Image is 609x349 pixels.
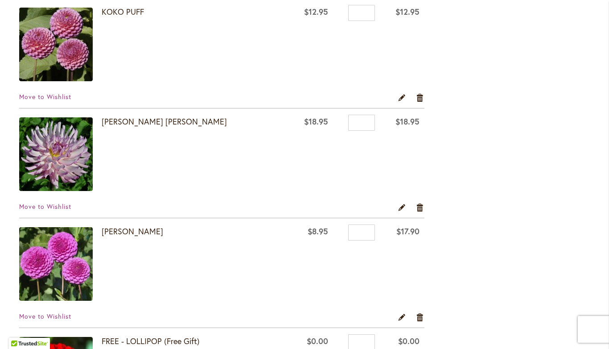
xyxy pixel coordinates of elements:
a: MARY MUNNS [19,227,102,303]
a: KOKO PUFF [102,6,144,17]
span: $12.95 [395,6,420,17]
span: $0.00 [398,336,420,346]
a: LEILA SAVANNA ROSE [19,117,102,193]
img: MARY MUNNS [19,227,93,301]
img: LEILA SAVANNA ROSE [19,117,93,191]
a: Move to Wishlist [19,312,71,320]
a: KOKO PUFF [19,8,102,83]
iframe: Launch Accessibility Center [7,317,32,342]
span: $8.95 [308,226,328,237]
a: Move to Wishlist [19,202,71,211]
span: $18.95 [304,116,328,127]
strong: FREE - LOLLIPOP (Free Gift) [102,336,286,347]
span: $12.95 [304,6,328,17]
a: Move to Wishlist [19,92,71,101]
a: [PERSON_NAME] [102,226,163,237]
span: $0.00 [307,336,328,346]
span: $18.95 [395,116,420,127]
span: $17.90 [396,226,420,237]
a: [PERSON_NAME] [PERSON_NAME] [102,116,227,127]
img: KOKO PUFF [19,8,93,81]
